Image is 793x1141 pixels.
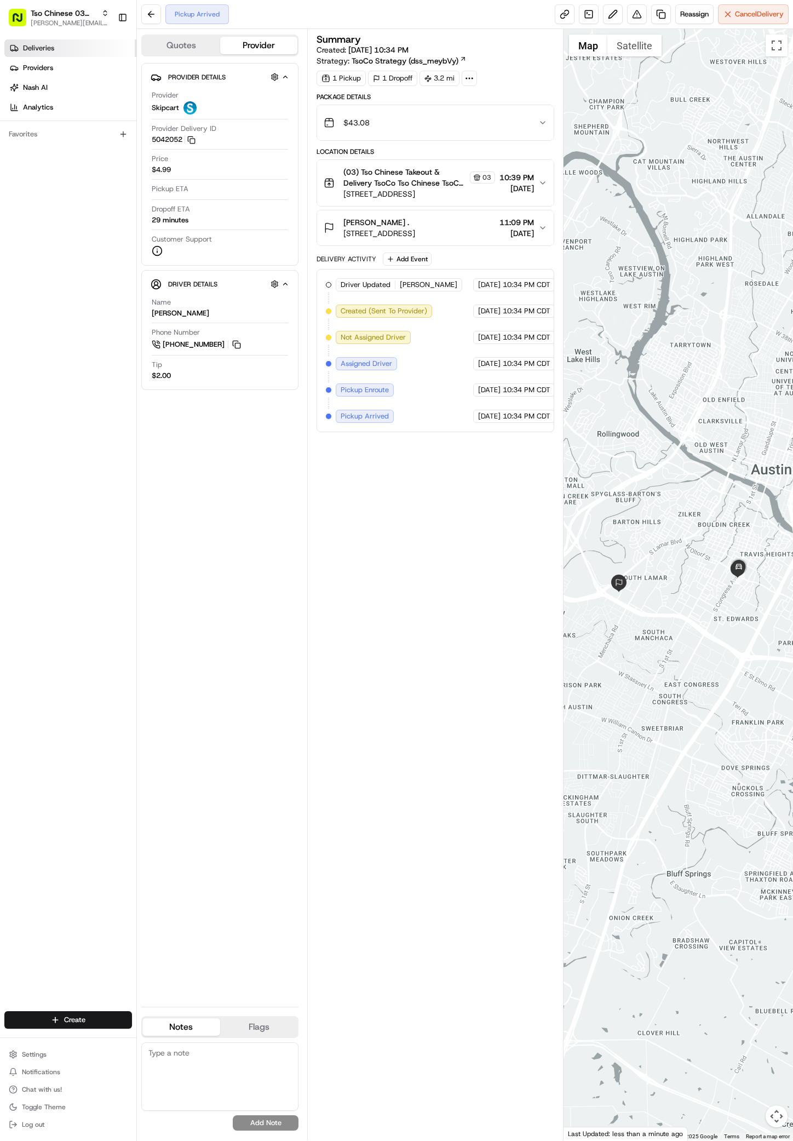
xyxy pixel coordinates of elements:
span: Customer Support [152,234,212,244]
span: Toggle Theme [22,1103,66,1111]
button: Settings [4,1047,132,1062]
span: 11:09 PM [499,217,534,228]
span: Provider Delivery ID [152,124,216,134]
span: [DATE] [478,280,501,290]
span: Created: [317,44,409,55]
span: Provider [152,90,179,100]
span: (03) Tso Chinese Takeout & Delivery TsoCo Tso Chinese TsoCo Manager [343,167,467,188]
span: Dropoff ETA [152,204,190,214]
span: Pylon [109,272,133,280]
button: Log out [4,1117,132,1132]
a: Report a map error [746,1133,790,1139]
span: [STREET_ADDRESS] [343,188,495,199]
div: 1 Dropoff [368,71,417,86]
div: 1 [733,572,745,584]
a: 📗Knowledge Base [7,240,88,260]
button: Tso Chinese 03 TsoCo[PERSON_NAME][EMAIL_ADDRESS][DOMAIN_NAME] [4,4,113,31]
div: Past conversations [11,142,73,151]
button: Toggle Theme [4,1099,132,1115]
span: Created (Sent To Provider) [341,306,427,316]
a: [PHONE_NUMBER] [152,339,243,351]
img: Antonia (Store Manager) [11,159,28,177]
span: [DATE] [125,199,147,208]
span: [DATE] [152,170,175,179]
span: Reassign [680,9,709,19]
button: CancelDelivery [718,4,789,24]
button: Create [4,1011,132,1029]
span: Chat with us! [22,1085,62,1094]
span: Provider Details [168,73,226,82]
button: Show street map [569,35,607,56]
span: Driver Details [168,280,217,289]
img: profile_skipcart_partner.png [183,101,197,114]
button: Driver Details [151,275,289,293]
span: [DATE] [478,359,501,369]
span: Wisdom [PERSON_NAME] [34,199,117,208]
span: Deliveries [23,43,54,53]
span: Providers [23,63,53,73]
a: Powered byPylon [77,271,133,280]
button: Reassign [675,4,714,24]
span: Cancel Delivery [735,9,784,19]
span: 10:34 PM CDT [503,385,550,395]
span: Settings [22,1050,47,1059]
span: Assigned Driver [341,359,392,369]
span: Price [152,154,168,164]
div: 📗 [11,246,20,255]
button: Map camera controls [766,1105,788,1127]
img: Wisdom Oko [11,189,28,210]
button: (03) Tso Chinese Takeout & Delivery TsoCo Tso Chinese TsoCo Manager03[STREET_ADDRESS]10:39 PM[DATE] [317,160,553,206]
span: Driver Updated [341,280,390,290]
div: Favorites [4,125,132,143]
p: Welcome 👋 [11,44,199,61]
button: 5042052 [152,135,196,145]
span: Pickup ETA [152,184,188,194]
span: 10:39 PM [499,172,534,183]
span: [PERSON_NAME] (Store Manager) [34,170,144,179]
div: 29 minutes [152,215,188,225]
button: Chat with us! [4,1082,132,1097]
span: [PERSON_NAME] [400,280,457,290]
button: Notifications [4,1064,132,1080]
span: Log out [22,1120,44,1129]
span: API Documentation [104,245,176,256]
span: Pickup Arrived [341,411,389,421]
span: [PHONE_NUMBER] [163,340,225,349]
button: See all [170,140,199,153]
a: Open this area in Google Maps (opens a new window) [566,1126,602,1140]
span: [DATE] [499,183,534,194]
div: Strategy: [317,55,467,66]
span: Name [152,297,171,307]
a: Terms (opens in new tab) [724,1133,739,1139]
button: Quotes [142,37,220,54]
button: Show satellite imagery [607,35,662,56]
span: 03 [482,173,491,182]
input: Clear [28,71,181,82]
button: [PERSON_NAME][EMAIL_ADDRESS][DOMAIN_NAME] [31,19,109,27]
div: Last Updated: less than a minute ago [564,1127,688,1140]
div: [PERSON_NAME] [152,308,209,318]
span: Tip [152,360,162,370]
span: 10:34 PM CDT [503,280,550,290]
span: [DATE] [478,385,501,395]
a: Providers [4,59,136,77]
div: 💻 [93,246,101,255]
span: [DATE] 10:34 PM [348,45,409,55]
button: Toggle fullscreen view [766,35,788,56]
a: Deliveries [4,39,136,57]
button: Flags [220,1018,298,1036]
span: Nash AI [23,83,48,93]
img: Google [566,1126,602,1140]
img: 8571987876998_91fb9ceb93ad5c398215_72.jpg [23,105,43,124]
span: 10:34 PM CDT [503,359,550,369]
span: TsoCo Strategy (dss_meybVy) [352,55,458,66]
span: Skipcart [152,103,179,113]
button: Add Event [383,253,432,266]
div: We're available if you need us! [49,116,151,124]
button: Notes [142,1018,220,1036]
span: $4.99 [152,165,171,175]
span: $43.08 [343,117,370,128]
span: 10:34 PM CDT [503,332,550,342]
a: Analytics [4,99,136,116]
